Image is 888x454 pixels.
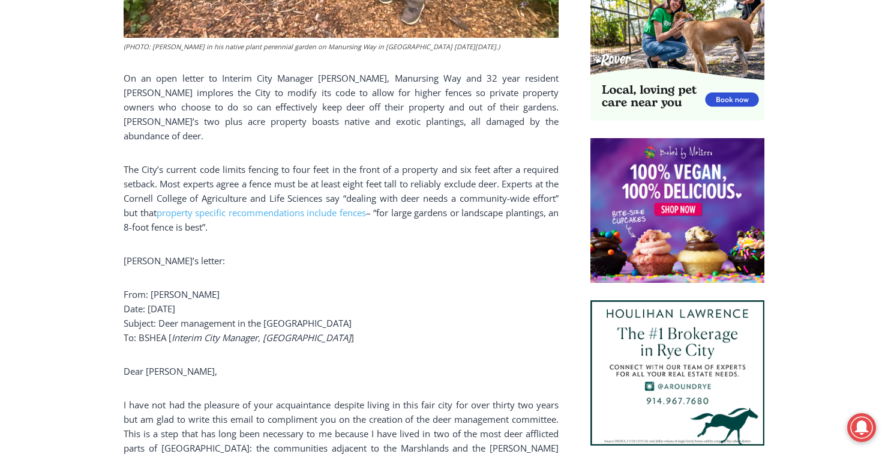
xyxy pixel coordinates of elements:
em: Interim City Manager, [GEOGRAPHIC_DATA] [172,331,351,344]
p: The City’s current code limits fencing to four feet in the front of a property and six feet after... [124,162,559,234]
img: Houlihan Lawrence The #1 Brokerage in Rye City [590,300,764,446]
p: On an open letter to Interim City Manager [PERSON_NAME], Manursing Way and 32 year resident [PERS... [124,71,559,143]
div: "[PERSON_NAME] and I covered the [DATE] Parade, which was a really eye opening experience as I ha... [303,1,567,117]
a: Intern @ [DOMAIN_NAME] [289,117,581,150]
p: [PERSON_NAME]’s letter: [124,253,559,268]
div: "the precise, almost orchestrated movements of cutting and assembling sushi and [PERSON_NAME] mak... [123,75,170,144]
figcaption: (PHOTO: [PERSON_NAME] in his native plant perennial garden on Manursing Way in [GEOGRAPHIC_DATA] ... [124,41,559,52]
a: Open Tues. - Sun. [PHONE_NUMBER] [1,121,121,150]
p: From: [PERSON_NAME] Date: [DATE] Subject: Deer management in the [GEOGRAPHIC_DATA] To: BSHEA [ ] [124,287,559,345]
img: Baked by Melissa [590,138,764,283]
span: Open Tues. - Sun. [PHONE_NUMBER] [4,124,118,169]
span: Intern @ [DOMAIN_NAME] [314,120,556,147]
a: property specific recommendations include fences [157,207,366,219]
p: Dear [PERSON_NAME], [124,364,559,378]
